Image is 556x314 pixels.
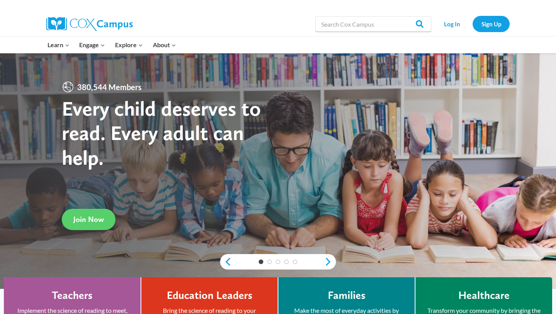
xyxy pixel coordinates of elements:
h4: Education Leaders [167,289,253,302]
a: 2 [267,259,272,264]
span: 380,544 Members [74,81,145,93]
input: Search Cox Campus [315,16,431,32]
a: Sign Up [473,16,510,32]
a: next [324,257,336,266]
h4: Healthcare [458,289,510,302]
a: previous [220,257,232,266]
h4: Teachers [52,289,93,302]
h4: Families [328,289,366,302]
span: Join Now [73,215,104,224]
strong: Every child deserves to read. Every adult can help. [62,96,261,170]
nav: Secondary Navigation [435,16,510,32]
div: content slider buttons [220,254,336,270]
span: Explore [115,40,143,50]
a: 5 [293,259,297,264]
a: 4 [284,259,289,264]
nav: Primary Navigation [42,37,181,53]
a: Join Now [62,209,115,230]
span: Learn [47,40,69,50]
a: 3 [276,259,280,264]
span: About [153,40,176,50]
img: Cox Campus [46,17,133,31]
span: Engage [79,40,105,50]
a: Log In [435,16,469,32]
a: 1 [259,259,263,264]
